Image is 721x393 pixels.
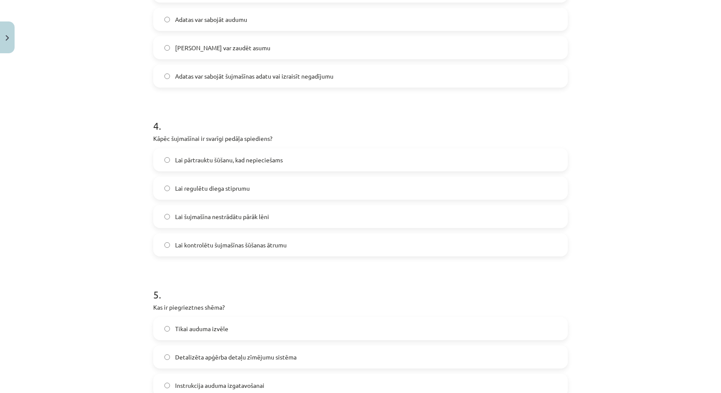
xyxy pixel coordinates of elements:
input: Adatas var sabojāt šujmašīnas adatu vai izraisīt negadījumu [164,73,170,79]
input: Instrukcija auduma izgatavošanai [164,383,170,388]
span: Lai pārtrauktu šūšanu, kad nepieciešams [175,155,283,165]
h1: 5 . [153,274,568,300]
input: Adatas var sabojāt audumu [164,17,170,22]
input: [PERSON_NAME] var zaudēt asumu [164,45,170,51]
p: Kāpēc šujmašīnai ir svarīgi pedāļa spiediens? [153,134,568,143]
input: Lai šujmašīna nestrādātu pārāk lēni [164,214,170,219]
span: Lai regulētu diega stiprumu [175,184,250,193]
span: [PERSON_NAME] var zaudēt asumu [175,43,270,52]
input: Lai kontrolētu šujmašīnas šūšanas ātrumu [164,242,170,248]
input: Lai regulētu diega stiprumu [164,186,170,191]
input: Tikai auduma izvēle [164,326,170,332]
span: Tikai auduma izvēle [175,324,228,333]
img: icon-close-lesson-0947bae3869378f0d4975bcd49f059093ad1ed9edebbc8119c70593378902aed.svg [6,35,9,41]
input: Lai pārtrauktu šūšanu, kad nepieciešams [164,157,170,163]
span: Instrukcija auduma izgatavošanai [175,381,264,390]
input: Detalizēta apģērba detaļu zīmējumu sistēma [164,354,170,360]
span: Lai kontrolētu šujmašīnas šūšanas ātrumu [175,241,287,250]
span: Detalizēta apģērba detaļu zīmējumu sistēma [175,353,297,362]
p: Kas ir piegrieztnes shēma? [153,303,568,312]
span: Adatas var sabojāt šujmašīnas adatu vai izraisīt negadījumu [175,72,333,81]
span: Adatas var sabojāt audumu [175,15,247,24]
span: Lai šujmašīna nestrādātu pārāk lēni [175,212,269,221]
h1: 4 . [153,105,568,131]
